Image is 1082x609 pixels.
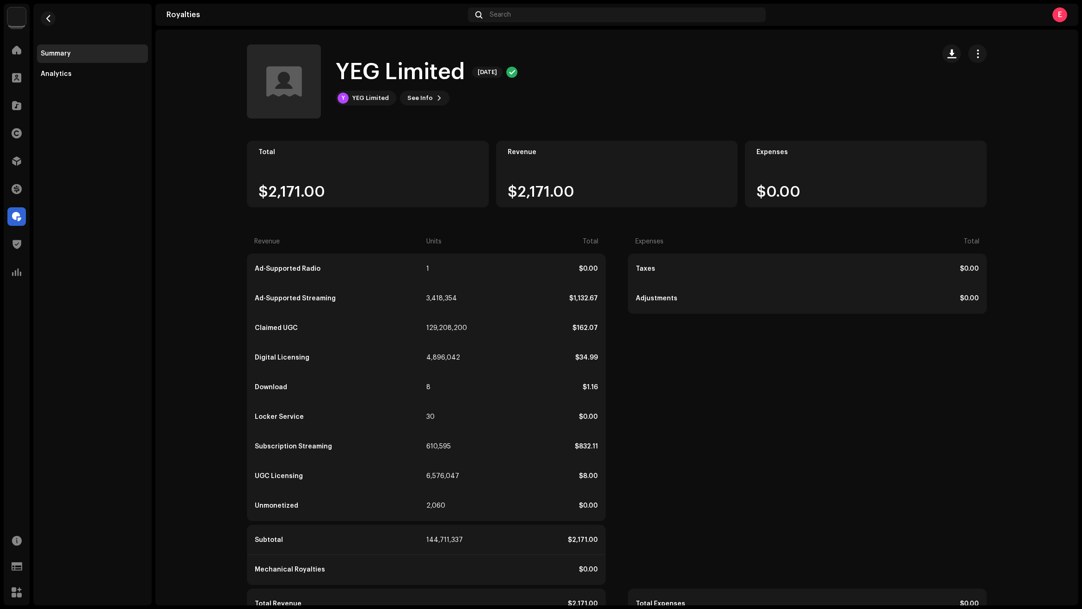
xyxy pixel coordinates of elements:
div: Taxes [636,265,806,273]
div: Revenue [508,149,726,156]
div: Claimed UGC [255,324,424,332]
div: $0.00 [808,295,979,302]
div: $0.00 [808,600,979,608]
div: $2,171.00 [462,536,598,544]
div: Total [462,238,598,245]
h1: YEG Limited [336,57,465,87]
div: 4,896,042 [426,354,460,361]
div: Y [338,93,349,104]
div: Expenses [756,149,975,156]
div: $1,132.67 [462,295,598,302]
div: Total Expenses [636,600,806,608]
div: E [1052,7,1067,22]
span: See Info [407,89,433,107]
div: $0.00 [808,265,979,273]
div: $0.00 [462,502,598,510]
re-o-card-value: Total [247,141,489,207]
div: $162.07 [462,324,598,332]
div: YEG Limited [352,94,389,102]
div: 144,711,337 [426,536,461,544]
button: See Info [400,91,449,106]
div: Expenses [635,238,806,245]
div: 30 [426,413,460,421]
div: Mechanical Royalties [255,566,425,573]
div: Summary [41,50,71,57]
div: Revenue [254,238,424,245]
re-o-card-value: Expenses [745,141,987,207]
span: [DATE] [472,67,503,78]
img: de0d2825-999c-4937-b35a-9adca56ee094 [7,7,26,26]
div: $8.00 [462,472,598,480]
span: Search [490,11,511,19]
div: Unmonetized [255,502,424,510]
div: 1 [426,265,460,273]
div: Download [255,384,424,391]
div: Units [426,238,461,245]
div: Ad-Supported Radio [255,265,424,273]
div: Total Revenue [255,600,425,608]
div: $832.11 [462,443,598,450]
div: $1.16 [462,384,598,391]
div: $2,171.00 [427,600,598,608]
div: Royalties [166,11,464,19]
div: Digital Licensing [255,354,424,361]
div: Total [808,238,979,245]
re-m-nav-item: Summary [37,44,148,63]
div: $0.00 [462,413,598,421]
div: 2,060 [426,502,460,510]
div: Subtotal [255,536,424,544]
div: Analytics [41,70,72,78]
div: 129,208,200 [426,324,461,332]
div: 3,418,354 [426,295,460,302]
div: $0.00 [427,566,598,573]
div: 610,595 [426,443,460,450]
div: UGC Licensing [255,472,424,480]
div: 8 [426,384,460,391]
div: Ad-Supported Streaming [255,295,424,302]
div: Subscription Streaming [255,443,424,450]
div: Locker Service [255,413,424,421]
div: $34.99 [462,354,598,361]
div: Adjustments [636,295,806,302]
div: $0.00 [462,265,598,273]
re-o-card-value: Revenue [496,141,738,207]
div: 6,576,047 [426,472,460,480]
div: Total [258,149,477,156]
re-m-nav-item: Analytics [37,65,148,83]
